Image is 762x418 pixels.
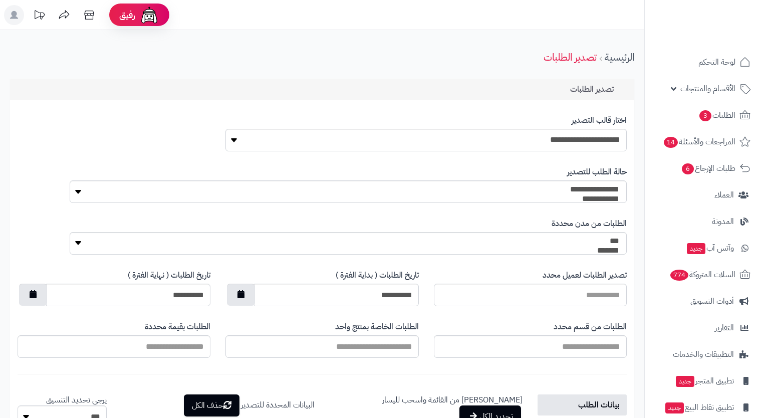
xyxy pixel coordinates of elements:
[184,394,239,416] div: حذف الكل
[651,369,756,393] a: تطبيق المتجرجديد
[715,321,734,335] span: التقارير
[651,316,756,340] a: التقارير
[27,5,52,28] a: تحديثات المنصة
[698,55,735,69] span: لوحة التحكم
[686,241,734,255] span: وآتس آب
[572,115,627,126] label: اختار قالب التصدير
[605,50,634,65] a: الرئيسية
[119,9,135,21] span: رفيق
[145,321,210,333] label: الطلبات بقيمة محددة
[669,268,735,282] span: السلات المتروكة
[714,188,734,202] span: العملاء
[676,376,694,387] span: جديد
[335,321,419,333] label: الطلبات الخاصة بمنتج واحد
[543,270,627,281] label: تصدير الطلبات لعميل محدد
[712,215,734,229] span: المدونة
[651,130,756,154] a: المراجعات والأسئلة14
[570,85,627,94] h3: تصدير الطلبات
[698,108,735,122] span: الطلبات
[680,82,735,96] span: الأقسام والمنتجات
[665,402,684,413] span: جديد
[651,103,756,127] a: الطلبات3
[122,394,315,416] div: البيانات المحددة للتصدير
[651,183,756,207] a: العملاء
[336,270,419,281] label: تاريخ الطلبات ( بداية الفترة )
[651,342,756,366] a: التطبيقات والخدمات
[673,347,734,361] span: التطبيقات والخدمات
[139,5,159,25] img: ai-face.png
[663,135,735,149] span: المراجعات والأسئلة
[664,400,734,414] span: تطبيق نقاط البيع
[690,294,734,308] span: أدوات التسويق
[552,218,627,230] label: الطلبات من مدن محددة
[687,243,705,254] span: جديد
[128,270,210,281] label: تاريخ الطلبات ( نهاية الفترة )
[675,374,734,388] span: تطبيق المتجر
[682,163,694,174] span: 6
[651,236,756,260] a: وآتس آبجديد
[651,263,756,287] a: السلات المتروكة774
[664,137,678,148] span: 14
[699,110,711,121] span: 3
[538,394,627,416] a: بيانات الطلب
[554,321,627,333] label: الطلبات من قسم محدد
[651,50,756,74] a: لوحة التحكم
[567,166,627,178] label: حالة الطلب للتصدير
[651,289,756,313] a: أدوات التسويق
[651,156,756,180] a: طلبات الإرجاع6
[651,210,756,234] a: المدونة
[670,270,688,281] span: 774
[681,161,735,175] span: طلبات الإرجاع
[544,50,597,65] a: تصدير الطلبات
